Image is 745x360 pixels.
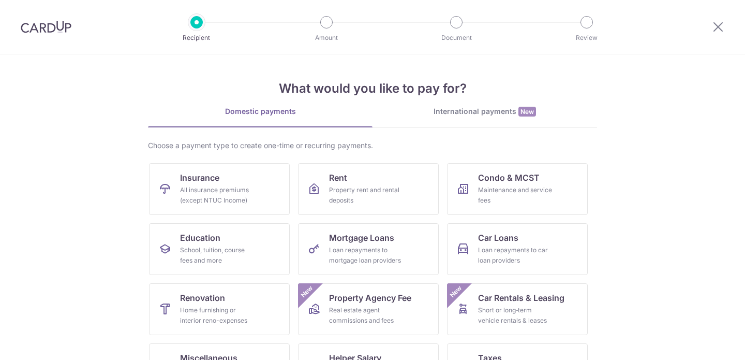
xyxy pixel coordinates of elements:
[149,283,290,335] a: RenovationHome furnishing or interior reno-expenses
[447,223,588,275] a: Car LoansLoan repayments to car loan providers
[478,292,564,304] span: Car Rentals & Leasing
[180,245,255,266] div: School, tuition, course fees and more
[418,33,495,43] p: Document
[180,185,255,206] div: All insurance premiums (except NTUC Income)
[158,33,235,43] p: Recipient
[148,79,597,98] h4: What would you like to pay for?
[21,21,71,33] img: CardUp
[180,292,225,304] span: Renovation
[478,245,553,266] div: Loan repayments to car loan providers
[180,232,220,244] span: Education
[329,232,394,244] span: Mortgage Loans
[329,292,411,304] span: Property Agency Fee
[478,232,518,244] span: Car Loans
[329,245,404,266] div: Loan repayments to mortgage loan providers
[298,223,439,275] a: Mortgage LoansLoan repayments to mortgage loan providers
[478,185,553,206] div: Maintenance and service fees
[298,163,439,215] a: RentProperty rent and rental deposits
[148,140,597,151] div: Choose a payment type to create one-time or recurring payments.
[447,283,588,335] a: Car Rentals & LeasingShort or long‑term vehicle rentals & leasesNew
[329,305,404,326] div: Real estate agent commissions and fees
[149,163,290,215] a: InsuranceAll insurance premiums (except NTUC Income)
[518,107,536,117] span: New
[149,223,290,275] a: EducationSchool, tuition, course fees and more
[548,33,625,43] p: Review
[180,305,255,326] div: Home furnishing or interior reno-expenses
[329,171,347,184] span: Rent
[288,33,365,43] p: Amount
[180,171,219,184] span: Insurance
[298,283,439,335] a: Property Agency FeeReal estate agent commissions and feesNew
[447,163,588,215] a: Condo & MCSTMaintenance and service fees
[373,106,597,117] div: International payments
[299,283,316,300] span: New
[448,283,465,300] span: New
[478,171,540,184] span: Condo & MCST
[329,185,404,206] div: Property rent and rental deposits
[148,106,373,117] div: Domestic payments
[478,305,553,326] div: Short or long‑term vehicle rentals & leases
